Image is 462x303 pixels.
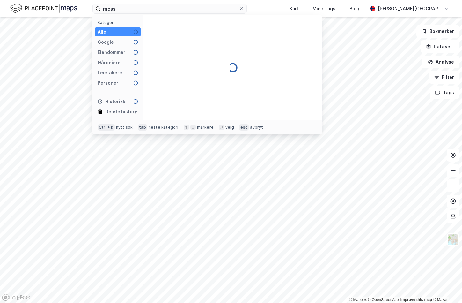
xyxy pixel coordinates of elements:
[290,5,298,12] div: Kart
[10,3,77,14] img: logo.f888ab2527a4732fd821a326f86c7f29.svg
[400,298,432,302] a: Improve this map
[447,233,459,246] img: Z
[2,294,30,301] a: Mapbox homepage
[422,56,459,68] button: Analyse
[378,5,442,12] div: [PERSON_NAME][GEOGRAPHIC_DATA]
[98,98,125,105] div: Historikk
[416,25,459,38] button: Bokmerker
[105,108,137,116] div: Delete history
[368,298,399,302] a: OpenStreetMap
[98,79,118,87] div: Personer
[421,40,459,53] button: Datasett
[138,124,147,131] div: tab
[100,4,239,13] input: Søk på adresse, matrikkel, gårdeiere, leietakere eller personer
[98,69,122,77] div: Leietakere
[133,50,138,55] img: spinner.a6d8c91a73a9ac5275cf975e30b51cfb.svg
[133,70,138,75] img: spinner.a6d8c91a73a9ac5275cf975e30b51cfb.svg
[98,20,141,25] div: Kategori
[133,99,138,104] img: spinner.a6d8c91a73a9ac5275cf975e30b51cfb.svg
[430,86,459,99] button: Tags
[250,125,263,130] div: avbryt
[197,125,214,130] div: markere
[430,272,462,303] div: Kontrollprogram for chat
[98,124,115,131] div: Ctrl + k
[349,298,367,302] a: Mapbox
[133,80,138,86] img: spinner.a6d8c91a73a9ac5275cf975e30b51cfb.svg
[98,38,114,46] div: Google
[429,71,459,84] button: Filter
[430,272,462,303] iframe: Chat Widget
[225,125,234,130] div: velg
[239,124,249,131] div: esc
[312,5,335,12] div: Mine Tags
[98,28,106,36] div: Alle
[133,40,138,45] img: spinner.a6d8c91a73a9ac5275cf975e30b51cfb.svg
[133,60,138,65] img: spinner.a6d8c91a73a9ac5275cf975e30b51cfb.svg
[349,5,361,12] div: Bolig
[98,49,125,56] div: Eiendommer
[133,29,138,34] img: spinner.a6d8c91a73a9ac5275cf975e30b51cfb.svg
[149,125,179,130] div: neste kategori
[228,63,238,73] img: spinner.a6d8c91a73a9ac5275cf975e30b51cfb.svg
[116,125,133,130] div: nytt søk
[98,59,121,66] div: Gårdeiere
